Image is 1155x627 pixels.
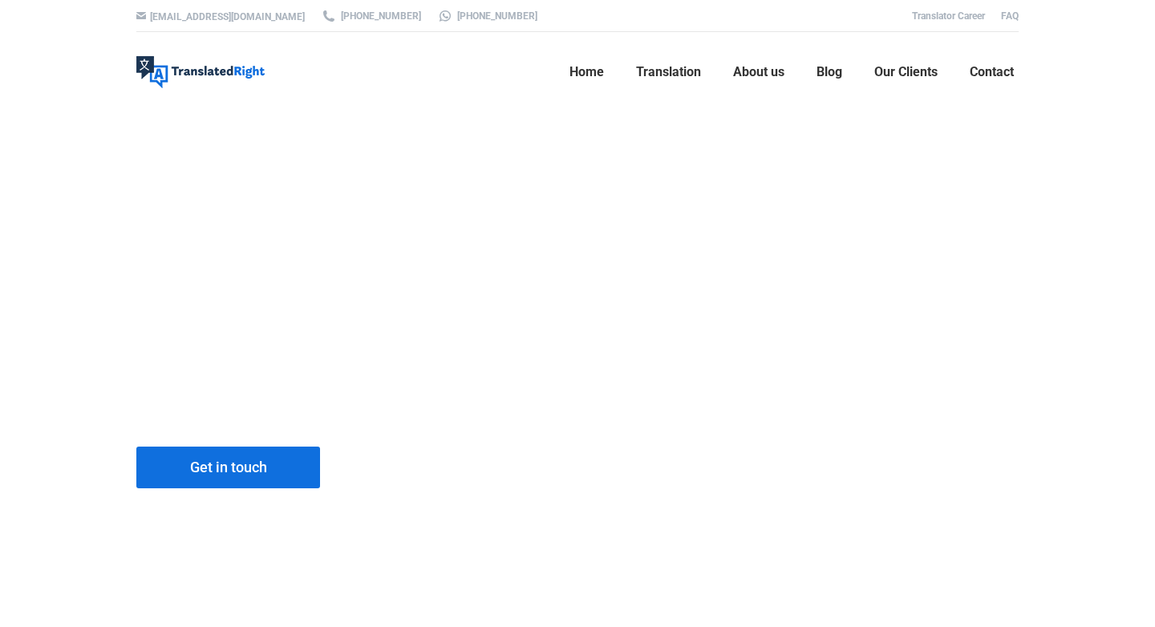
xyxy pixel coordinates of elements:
[1001,10,1019,22] a: FAQ
[136,245,716,346] h1: Professional Translation Services That You Can Trust
[912,10,985,22] a: Translator Career
[365,503,541,541] strong: Email [EMAIL_ADDRESS][DOMAIN_NAME]
[569,64,604,80] span: Home
[970,64,1014,80] span: Contact
[565,47,609,98] a: Home
[321,9,421,23] a: [PHONE_NUMBER]
[136,447,320,488] a: Get in touch
[728,47,789,98] a: About us
[136,370,339,415] div: 5000+ certified translators
[817,64,842,80] span: Blog
[965,47,1019,98] a: Contact
[636,64,701,80] span: Translation
[733,64,784,80] span: About us
[150,11,305,22] a: [EMAIL_ADDRESS][DOMAIN_NAME]
[869,47,942,98] a: Our Clients
[136,375,176,409] img: Professional Certified Translators providing translation services in various industries in 50+ la...
[363,370,566,415] div: 50+ languages supported
[590,375,792,409] div: TR Quality Guarantee
[136,56,265,88] img: Translated Right
[874,64,938,80] span: Our Clients
[812,47,847,98] a: Blog
[365,447,561,544] div: QUESTIONS ON TRANSLATION SERVICES?
[631,47,706,98] a: Translation
[190,459,267,475] span: Get in touch
[437,9,537,23] a: [PHONE_NUMBER]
